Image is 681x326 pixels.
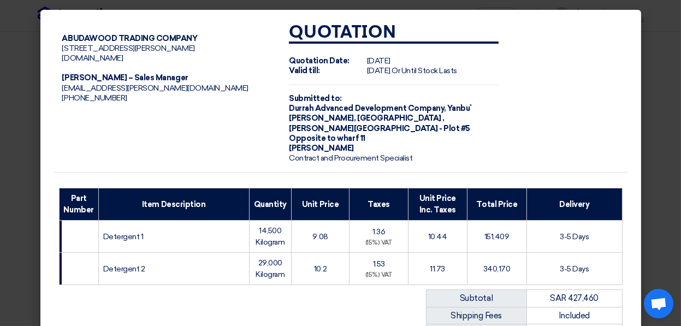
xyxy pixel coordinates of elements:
span: Contract and Procurement Specialist [289,153,412,163]
td: SAR 427,460 [526,290,622,307]
span: Durrah Advanced Development Company, [289,104,446,113]
th: Taxes [350,188,408,221]
span: [STREET_ADDRESS][PERSON_NAME] [62,44,195,53]
span: Included [559,311,590,321]
span: Detergent 1 [103,232,144,241]
span: [DATE] [367,66,390,75]
span: 151,409 [484,232,510,241]
span: 29,000 Kilogram [256,258,285,279]
span: 14,500 Kilogram [256,226,285,247]
span: 340,170 [483,264,511,274]
td: Shipping Fees [426,307,526,324]
span: 10.2 [314,264,327,274]
td: Subtotal [426,290,526,307]
th: Part Number [59,188,98,221]
span: Or Until Stock Lasts [392,66,457,75]
strong: Quotation Date: [289,56,350,66]
span: 10.44 [428,232,447,241]
span: [EMAIL_ADDRESS][PERSON_NAME][DOMAIN_NAME] [62,84,248,93]
span: [PHONE_NUMBER] [62,93,127,103]
div: Open chat [644,289,673,318]
div: [PERSON_NAME] – Sales Manager [62,73,272,83]
span: [DATE] [367,56,390,66]
th: Total Price [467,188,526,221]
th: Quantity [249,188,291,221]
span: Yanbu` [PERSON_NAME], [GEOGRAPHIC_DATA] ,[PERSON_NAME][GEOGRAPHIC_DATA] - Plot #5 Opposite to wha... [289,104,471,143]
span: 3-5 Days [560,264,589,274]
th: Unit Price Inc. Taxes [408,188,467,221]
strong: Submitted to: [289,94,342,103]
span: 3-5 Days [560,232,589,241]
span: 9.08 [313,232,328,241]
span: [PERSON_NAME] [289,144,354,153]
div: (15%) VAT [354,239,404,248]
span: [DOMAIN_NAME] [62,54,123,63]
div: ABUDAWOOD TRADING COMPANY [62,34,272,44]
div: (15%) VAT [354,271,404,280]
strong: Quotation [289,24,396,42]
th: Unit Price [291,188,350,221]
th: Item Description [98,188,249,221]
span: 1.36 [372,227,385,236]
span: Detergent 2 [103,264,145,274]
span: 11.73 [430,264,445,274]
th: Delivery [526,188,622,221]
strong: Valid till: [289,66,320,75]
span: 1.53 [373,259,385,269]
